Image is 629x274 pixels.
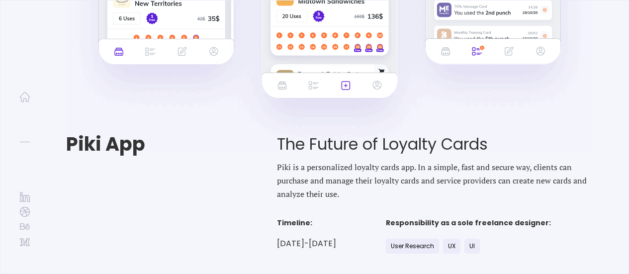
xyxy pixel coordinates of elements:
h1: The Future of Loyalty Cards [277,133,593,155]
div: UX [443,239,460,254]
p: [DATE]-[DATE] [277,239,336,249]
div: User Research [386,239,439,254]
div: UI [464,239,480,254]
h4: Responsibility as a sole freelance designer: [386,217,551,229]
h1: Piki App [66,133,277,155]
h4: Timeline: [277,217,336,229]
p: Piki is a personalized loyalty cards app. In a simple, fast and secure way, clients can purchase ... [277,161,593,201]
